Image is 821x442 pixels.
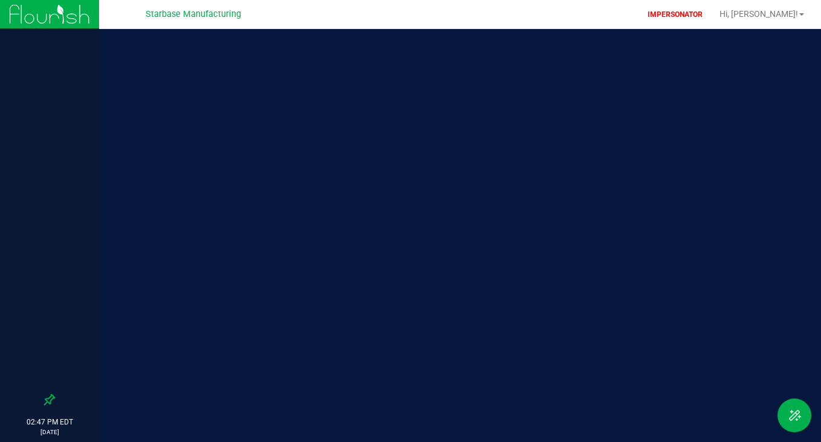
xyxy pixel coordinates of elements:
p: 02:47 PM EDT [5,417,94,427]
p: IMPERSONATOR [643,9,707,20]
span: Hi, [PERSON_NAME]! [720,9,798,19]
button: Toggle Menu [778,398,811,432]
span: Starbase Manufacturing [146,9,241,19]
label: Pin the sidebar to full width on large screens [43,394,56,406]
p: [DATE] [5,427,94,437]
